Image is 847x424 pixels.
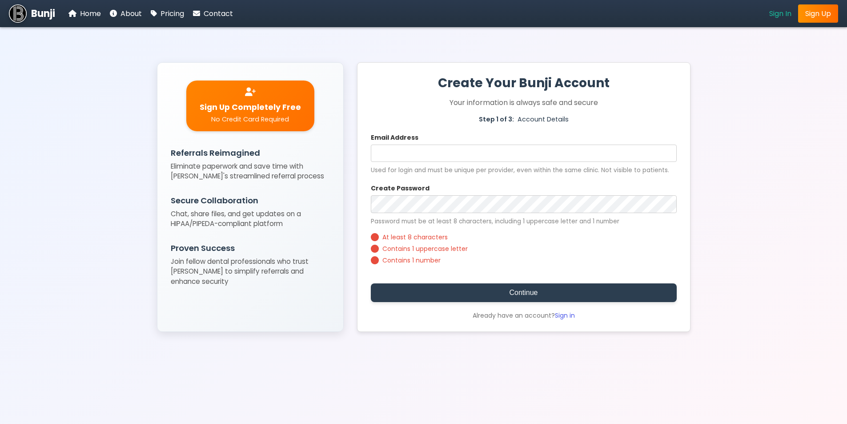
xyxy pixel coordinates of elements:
[805,8,831,19] span: Sign Up
[9,4,55,22] a: Bunji
[161,8,184,19] span: Pricing
[798,4,838,23] a: Sign Up
[68,8,101,19] a: Home
[371,244,677,254] li: Contains 1 uppercase letter
[371,74,677,93] h1: Create Your Bunji Account
[171,242,330,254] h3: Proven Success
[371,166,677,175] small: Used for login and must be unique per provider, even within the same clinic. Not visible to patie...
[555,311,575,320] a: Sign in
[371,233,677,242] li: At least 8 characters
[171,257,330,287] p: Join fellow dental professionals who trust [PERSON_NAME] to simplify referrals and enhance security
[371,283,677,302] button: Continue
[371,217,677,226] small: Password must be at least 8 characters, including 1 uppercase letter and 1 number
[371,133,677,142] label: Email Address
[204,8,233,19] span: Contact
[171,194,330,206] h3: Secure Collaboration
[9,4,27,22] img: Bunji Dental Referral Management
[31,6,55,21] span: Bunji
[371,256,677,265] li: Contains 1 number
[769,8,791,19] a: Sign In
[171,147,330,159] h3: Referrals Reimagined
[80,8,101,19] span: Home
[371,311,677,320] div: Already have an account?
[171,162,330,182] p: Eliminate paperwork and save time with [PERSON_NAME]'s streamlined referral process
[151,8,184,19] a: Pricing
[371,97,677,108] p: Your information is always safe and secure
[518,115,569,124] span: Account Details
[171,209,330,230] p: Chat, share files, and get updates on a HIPAA/PIPEDA-compliant platform
[479,115,514,124] span: Step 1 of 3:
[371,184,677,193] label: Create Password
[120,8,142,19] span: About
[211,115,289,124] span: No Credit Card Required
[110,8,142,19] a: About
[200,101,301,113] span: Sign Up Completely Free
[193,8,233,19] a: Contact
